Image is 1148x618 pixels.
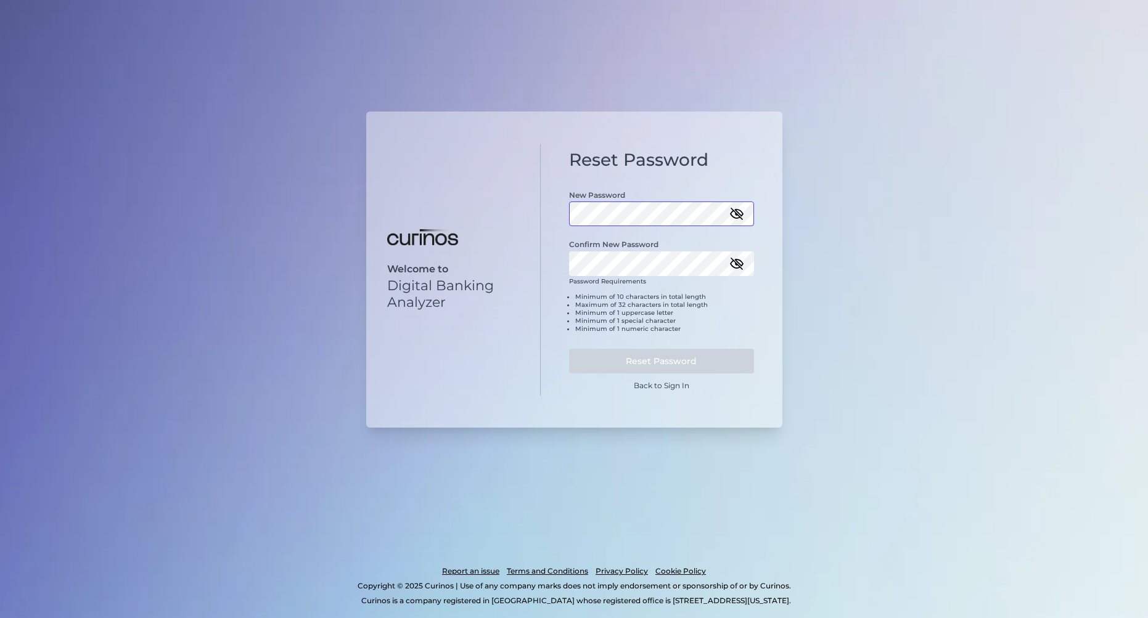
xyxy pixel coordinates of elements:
[569,277,754,343] div: Password Requirements
[507,564,588,579] a: Terms and Conditions
[575,301,754,309] li: Maximum of 32 characters in total length
[64,593,1088,608] p: Curinos is a company registered in [GEOGRAPHIC_DATA] whose registered office is [STREET_ADDRESS][...
[387,277,520,311] p: Digital Banking Analyzer
[60,579,1088,593] p: Copyright © 2025 Curinos | Use of any company marks does not imply endorsement or sponsorship of ...
[569,349,754,373] button: Reset Password
[569,190,625,200] label: New Password
[442,564,499,579] a: Report an issue
[596,564,648,579] a: Privacy Policy
[575,325,754,333] li: Minimum of 1 numeric character
[569,150,754,171] h1: Reset Password
[575,317,754,325] li: Minimum of 1 special character
[387,263,520,275] p: Welcome to
[387,229,458,245] img: Digital Banking Analyzer
[655,564,706,579] a: Cookie Policy
[575,293,754,301] li: Minimum of 10 characters in total length
[569,240,658,249] label: Confirm New Password
[634,381,689,390] a: Back to Sign In
[575,309,754,317] li: Minimum of 1 uppercase letter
